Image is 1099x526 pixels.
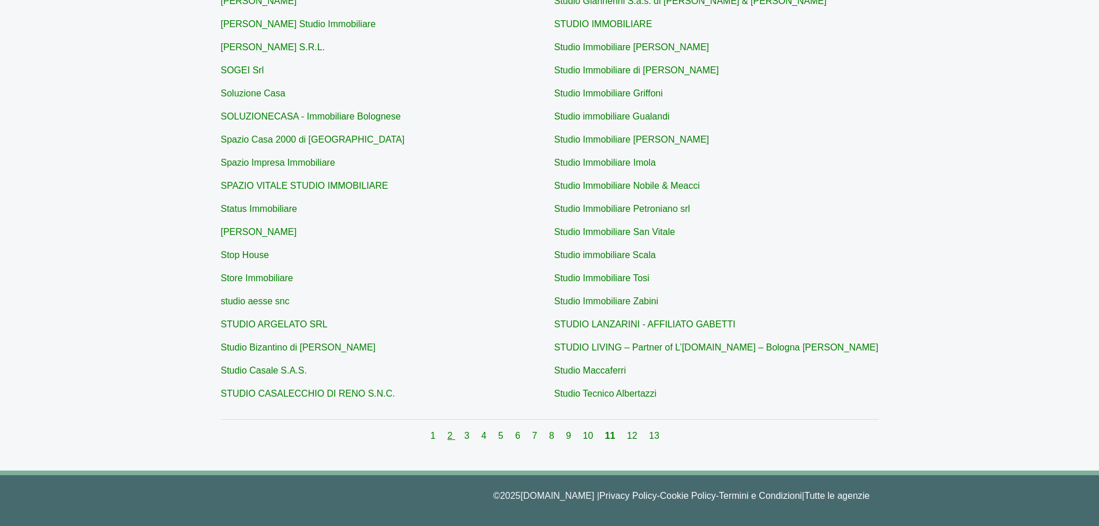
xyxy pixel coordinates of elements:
[719,491,802,501] a: Termini e Condizioni
[221,365,307,375] a: Studio Casale S.A.S.
[554,296,659,306] a: Studio Immobiliare Zabini
[627,431,640,441] a: 12
[549,431,557,441] a: 8
[221,319,328,329] a: STUDIO ARGELATO SRL
[554,42,710,52] a: Studio Immobiliare [PERSON_NAME]
[515,431,523,441] a: 6
[221,273,293,283] a: Store Immobiliare
[554,342,879,352] a: STUDIO LIVING – Partner of L’[DOMAIN_NAME] – Bologna [PERSON_NAME]
[599,491,657,501] a: Privacy Policy
[221,227,297,237] a: [PERSON_NAME]
[430,431,438,441] a: 1
[221,250,269,260] a: Stop House
[447,431,455,441] a: 2
[498,431,506,441] a: 5
[554,204,691,214] a: Studio Immobiliare Petroniano srl
[554,135,710,144] a: Studio Immobiliare [PERSON_NAME]
[554,111,670,121] a: Studio immobiliare Gualandi
[230,489,870,503] p: © 2025 [DOMAIN_NAME] | - - |
[554,19,652,29] a: STUDIO IMMOBILIARE
[221,111,401,121] a: SOLUZIONECASA - Immobiliare Bolognese
[554,65,719,75] a: Studio Immobiliare di [PERSON_NAME]
[221,42,325,52] a: [PERSON_NAME] S.R.L.
[532,431,539,441] a: 7
[804,491,869,501] a: Tutte le agenzie
[554,88,663,98] a: Studio Immobiliare Griffoni
[605,431,618,441] a: 11
[464,431,472,441] a: 3
[566,431,573,441] a: 9
[221,158,335,167] a: Spazio Impresa Immobiliare
[554,365,627,375] a: Studio Maccaferri
[221,389,395,398] a: STUDIO CASALECCHIO DI RENO S.N.C.
[221,135,405,144] a: Spazio Casa 2000 di [GEOGRAPHIC_DATA]
[583,431,595,441] a: 10
[481,431,489,441] a: 4
[554,319,736,329] a: STUDIO LANZARINI - AFFILIATO GABETTI
[221,342,376,352] a: Studio Bizantino di [PERSON_NAME]
[221,181,388,191] a: SPAZIO VITALE STUDIO IMMOBILIARE
[649,431,659,441] a: 13
[221,88,286,98] a: Soluzione Casa
[554,227,676,237] a: Studio Immobiliare San Vitale
[554,389,657,398] a: Studio Tecnico Albertazzi
[554,181,700,191] a: Studio Immobiliare Nobile & Meacci
[660,491,716,501] a: Cookie Policy
[554,158,656,167] a: Studio Immobiliare Imola
[221,296,290,306] a: studio aesse snc
[221,65,264,75] a: SOGEI Srl
[221,204,298,214] a: Status Immobiliare
[554,250,656,260] a: Studio immobiliare Scala
[554,273,650,283] a: Studio Immobiliare Tosi
[221,19,376,29] a: [PERSON_NAME] Studio Immobiliare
